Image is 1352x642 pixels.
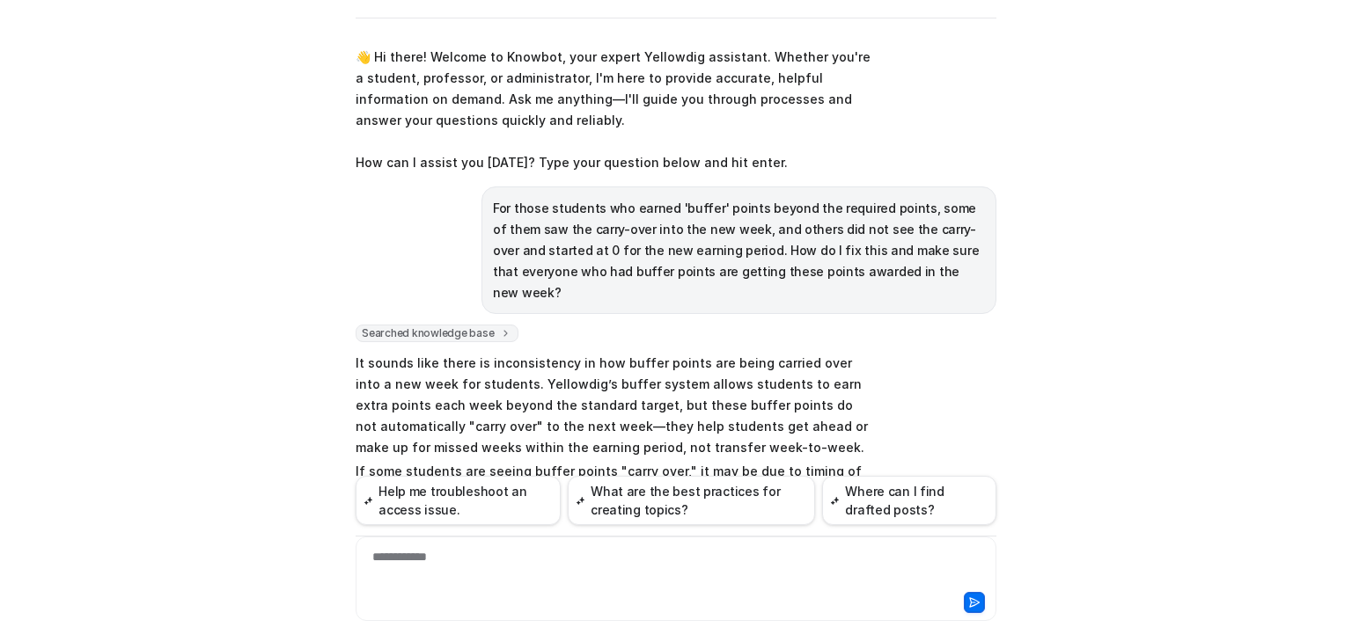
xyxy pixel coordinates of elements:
span: Searched knowledge base [356,325,518,342]
button: Help me troubleshoot an access issue. [356,476,561,525]
button: What are the best practices for creating topics? [568,476,815,525]
p: For those students who earned 'buffer' points beyond the required points, some of them saw the ca... [493,198,985,303]
p: It sounds like there is inconsistency in how buffer points are being carried over into a new week... [356,353,871,458]
p: 👋 Hi there! Welcome to Knowbot, your expert Yellowdig assistant. Whether you're a student, profes... [356,47,871,173]
p: If some students are seeing buffer points "carry over," it may be due to timing of point accruals... [356,461,871,503]
button: Where can I find drafted posts? [822,476,996,525]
